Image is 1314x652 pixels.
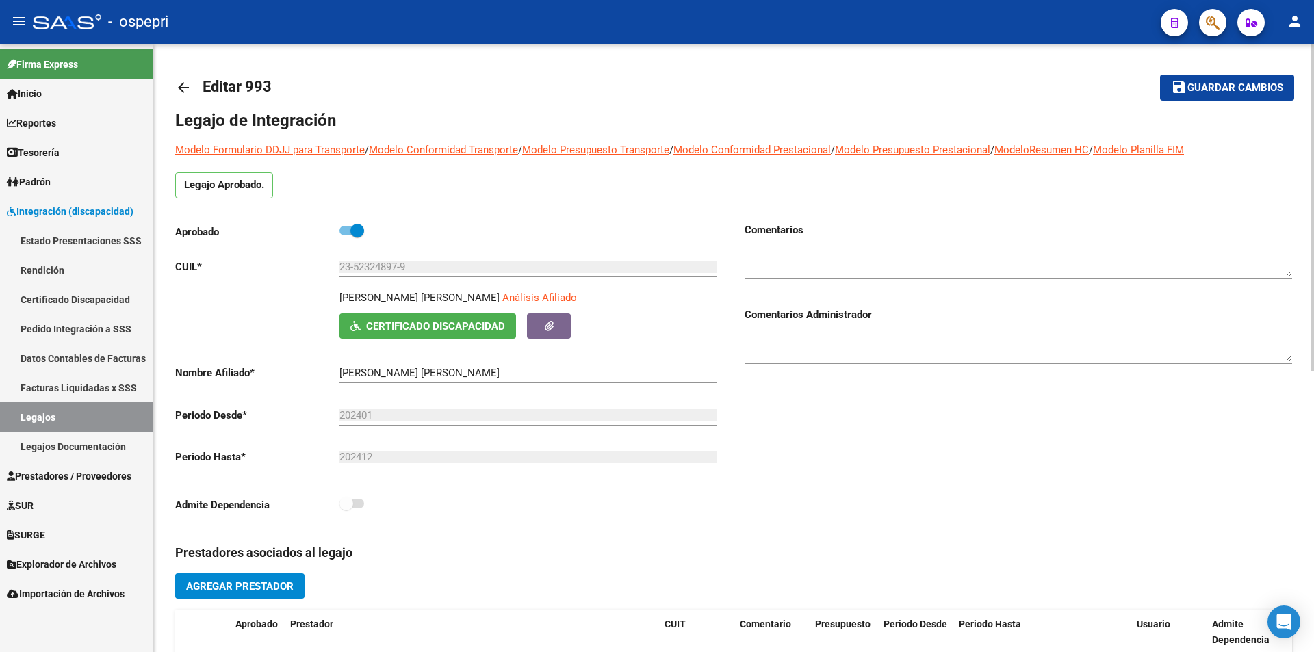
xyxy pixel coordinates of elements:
[175,365,339,380] p: Nombre Afiliado
[175,109,1292,131] h1: Legajo de Integración
[175,144,365,156] a: Modelo Formulario DDJJ para Transporte
[175,79,192,96] mat-icon: arrow_back
[366,320,505,332] span: Certificado Discapacidad
[7,557,116,572] span: Explorador de Archivos
[7,498,34,513] span: SUR
[175,543,1292,562] h3: Prestadores asociados al legajo
[11,13,27,29] mat-icon: menu
[1267,605,1300,638] div: Open Intercom Messenger
[959,618,1021,629] span: Periodo Hasta
[175,408,339,423] p: Periodo Desde
[7,174,51,190] span: Padrón
[7,204,133,219] span: Integración (discapacidad)
[7,469,131,484] span: Prestadores / Proveedores
[339,313,516,339] button: Certificado Discapacidad
[175,172,273,198] p: Legajo Aprobado.
[745,307,1292,322] h3: Comentarios Administrador
[1287,13,1303,29] mat-icon: person
[884,618,947,629] span: Periodo Desde
[339,290,500,305] p: [PERSON_NAME] [PERSON_NAME]
[175,497,339,512] p: Admite Dependencia
[7,586,125,601] span: Importación de Archivos
[815,618,871,629] span: Presupuesto
[1160,75,1294,100] button: Guardar cambios
[522,144,669,156] a: Modelo Presupuesto Transporte
[673,144,831,156] a: Modelo Conformidad Prestacional
[175,573,305,599] button: Agregar Prestador
[175,259,339,274] p: CUIL
[835,144,990,156] a: Modelo Presupuesto Prestacional
[1093,144,1184,156] a: Modelo Planilla FIM
[186,580,294,592] span: Agregar Prestador
[7,527,45,543] span: SURGE
[235,618,278,629] span: Aprobado
[740,618,791,629] span: Comentario
[1212,618,1270,645] span: Admite Dependencia
[745,222,1292,237] h3: Comentarios
[1171,79,1187,95] mat-icon: save
[369,144,518,156] a: Modelo Conformidad Transporte
[175,224,339,239] p: Aprobado
[203,78,272,95] span: Editar 993
[1187,82,1283,94] span: Guardar cambios
[7,57,78,72] span: Firma Express
[665,618,686,629] span: CUIT
[7,145,60,160] span: Tesorería
[175,449,339,465] p: Periodo Hasta
[7,116,56,131] span: Reportes
[994,144,1089,156] a: ModeloResumen HC
[290,618,333,629] span: Prestador
[108,7,168,37] span: - ospepri
[1137,618,1170,629] span: Usuario
[502,291,577,304] span: Análisis Afiliado
[7,86,42,101] span: Inicio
